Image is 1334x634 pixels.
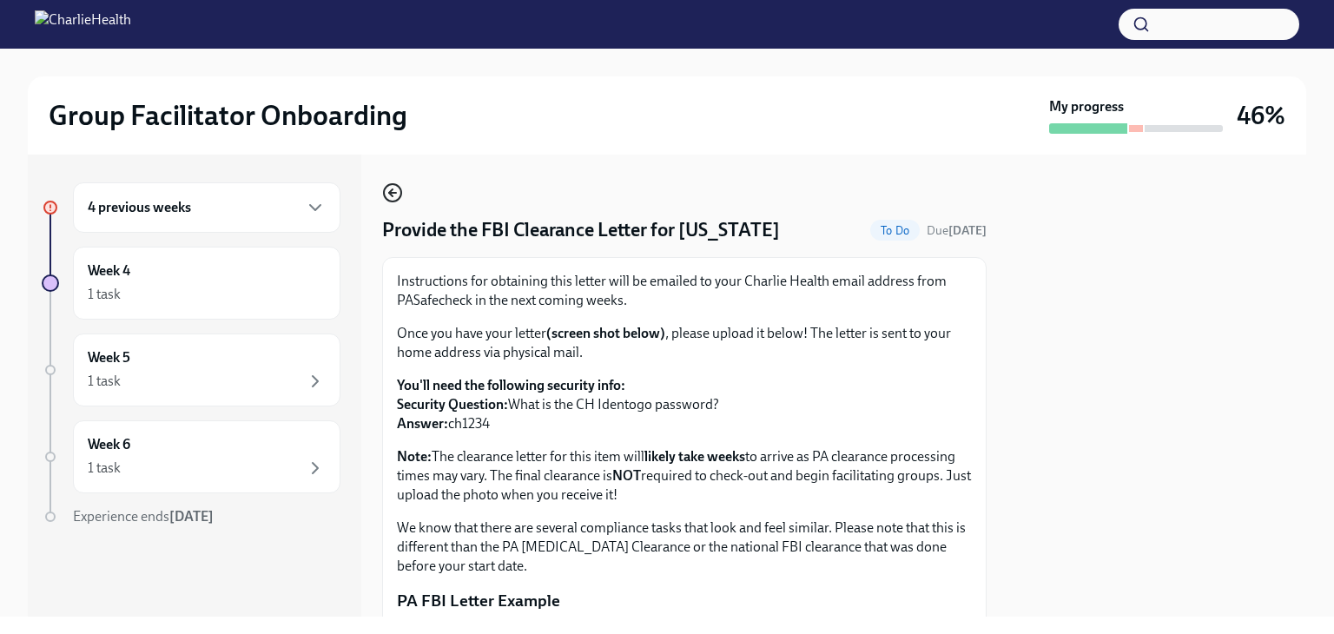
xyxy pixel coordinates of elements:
h6: Week 4 [88,261,130,281]
strong: [DATE] [948,223,987,238]
span: Experience ends [73,508,214,525]
a: Week 61 task [42,420,340,493]
h2: Group Facilitator Onboarding [49,98,407,133]
p: We know that there are several compliance tasks that look and feel similar. Please note that this... [397,518,972,576]
strong: Answer: [397,415,448,432]
div: 1 task [88,285,121,304]
strong: [DATE] [169,508,214,525]
p: The clearance letter for this item will to arrive as PA clearance processing times may vary. The ... [397,447,972,505]
a: Week 51 task [42,334,340,406]
strong: likely take weeks [644,448,745,465]
strong: You'll need the following security info: [397,377,625,393]
strong: NOT [612,467,641,484]
div: 4 previous weeks [73,182,340,233]
span: Due [927,223,987,238]
h6: Week 6 [88,435,130,454]
p: Instructions for obtaining this letter will be emailed to your Charlie Health email address from ... [397,272,972,310]
h6: Week 5 [88,348,130,367]
img: CharlieHealth [35,10,131,38]
p: Once you have your letter , please upload it below! The letter is sent to your home address via p... [397,324,972,362]
strong: (screen shot below) [546,325,665,341]
h6: 4 previous weeks [88,198,191,217]
p: PA FBI Letter Example [397,590,972,612]
strong: Note: [397,448,432,465]
span: To Do [870,224,920,237]
strong: My progress [1049,97,1124,116]
span: September 30th, 2025 09:00 [927,222,987,239]
strong: Security Question: [397,396,508,413]
div: 1 task [88,372,121,391]
div: 1 task [88,459,121,478]
a: Week 41 task [42,247,340,320]
h3: 46% [1237,100,1285,131]
h4: Provide the FBI Clearance Letter for [US_STATE] [382,217,780,243]
p: What is the CH Identogo password? ch1234 [397,376,972,433]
